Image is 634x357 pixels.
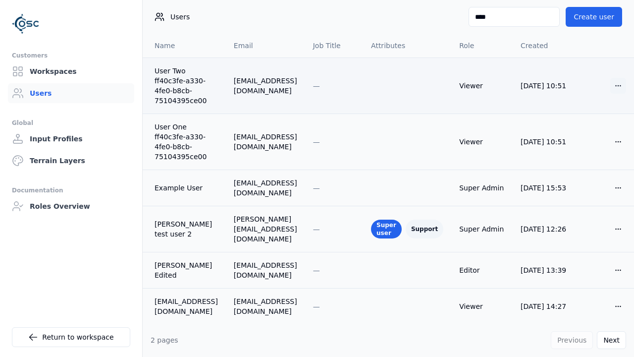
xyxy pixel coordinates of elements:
[155,297,218,316] a: [EMAIL_ADDRESS][DOMAIN_NAME]
[305,34,363,58] th: Job Title
[521,224,568,234] div: [DATE] 12:26
[459,301,505,311] div: Viewer
[566,7,622,27] button: Create user
[363,34,451,58] th: Attributes
[155,66,218,106] a: User Two ff40c3fe-a330-4fe0-b8cb-75104395ce00
[313,266,320,274] span: —
[313,82,320,90] span: —
[155,260,218,280] a: [PERSON_NAME] Edited
[12,184,130,196] div: Documentation
[12,50,130,61] div: Customers
[155,219,218,239] a: [PERSON_NAME] test user 2
[170,12,190,22] span: Users
[313,184,320,192] span: —
[8,83,134,103] a: Users
[151,336,178,344] span: 2 pages
[521,265,568,275] div: [DATE] 13:39
[8,129,134,149] a: Input Profiles
[226,34,305,58] th: Email
[459,224,505,234] div: Super Admin
[12,327,130,347] a: Return to workspace
[234,178,297,198] div: [EMAIL_ADDRESS][DOMAIN_NAME]
[8,61,134,81] a: Workspaces
[521,183,568,193] div: [DATE] 15:53
[406,220,443,238] div: Support
[521,137,568,147] div: [DATE] 10:51
[313,302,320,310] span: —
[234,76,297,96] div: [EMAIL_ADDRESS][DOMAIN_NAME]
[8,151,134,171] a: Terrain Layers
[12,10,40,38] img: Logo
[313,138,320,146] span: —
[155,122,218,162] a: User One ff40c3fe-a330-4fe0-b8cb-75104395ce00
[459,265,505,275] div: Editor
[234,297,297,316] div: [EMAIL_ADDRESS][DOMAIN_NAME]
[143,34,226,58] th: Name
[371,220,402,238] div: Super user
[521,81,568,91] div: [DATE] 10:51
[513,34,576,58] th: Created
[313,225,320,233] span: —
[451,34,513,58] th: Role
[597,331,626,349] button: Next
[521,301,568,311] div: [DATE] 14:27
[234,214,297,244] div: [PERSON_NAME][EMAIL_ADDRESS][DOMAIN_NAME]
[8,196,134,216] a: Roles Overview
[12,117,130,129] div: Global
[155,183,218,193] a: Example User
[459,137,505,147] div: Viewer
[234,132,297,152] div: [EMAIL_ADDRESS][DOMAIN_NAME]
[459,81,505,91] div: Viewer
[459,183,505,193] div: Super Admin
[234,260,297,280] div: [EMAIL_ADDRESS][DOMAIN_NAME]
